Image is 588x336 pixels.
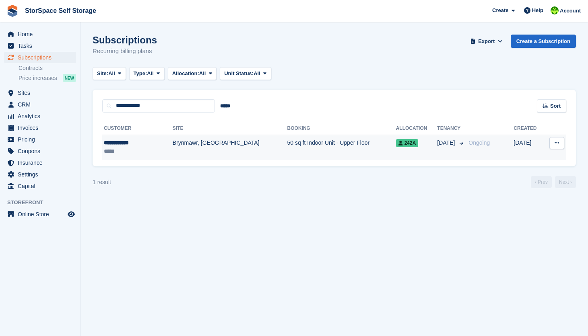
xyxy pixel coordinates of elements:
span: Tasks [18,40,66,51]
th: Allocation [396,122,437,135]
div: 1 result [93,178,111,186]
span: Insurance [18,157,66,168]
th: Customer [102,122,173,135]
span: Allocation: [172,70,199,78]
span: Unit Status: [224,70,254,78]
span: Invoices [18,122,66,133]
span: Capital [18,180,66,192]
span: 242a [396,139,419,147]
img: stora-icon-8386f47178a22dfd0bd8f6a31ec36ba5ce8667c1dd55bd0f319d3a0aa187defe.svg [6,5,19,17]
a: menu [4,209,76,220]
span: Online Store [18,209,66,220]
a: Preview store [66,209,76,219]
span: Help [532,6,543,14]
a: menu [4,111,76,122]
span: Sort [550,102,561,110]
a: Contracts [19,64,76,72]
a: StorSpace Self Storage [22,4,99,17]
a: menu [4,157,76,168]
a: menu [4,122,76,133]
td: 50 sq ft Indoor Unit - Upper Floor [287,135,396,160]
td: [DATE] [514,135,544,160]
a: Next [555,176,576,188]
a: Price increases NEW [19,74,76,82]
span: Storefront [7,199,80,207]
span: Sites [18,87,66,98]
a: Previous [531,176,552,188]
span: Export [478,37,495,45]
button: Allocation: All [168,67,217,80]
a: menu [4,145,76,157]
a: Create a Subscription [511,35,576,48]
span: [DATE] [437,139,456,147]
th: Tenancy [437,122,465,135]
button: Unit Status: All [220,67,271,80]
button: Export [469,35,504,48]
a: menu [4,29,76,40]
span: Price increases [19,74,57,82]
button: Type: All [129,67,165,80]
a: menu [4,180,76,192]
span: Home [18,29,66,40]
a: menu [4,99,76,110]
a: menu [4,40,76,51]
button: Site: All [93,67,126,80]
th: Site [173,122,287,135]
span: All [108,70,115,78]
span: Ongoing [468,139,490,146]
th: Created [514,122,544,135]
h1: Subscriptions [93,35,157,45]
th: Booking [287,122,396,135]
a: menu [4,134,76,145]
nav: Page [529,176,578,188]
span: Subscriptions [18,52,66,63]
span: Site: [97,70,108,78]
span: Coupons [18,145,66,157]
p: Recurring billing plans [93,47,157,56]
span: CRM [18,99,66,110]
div: NEW [63,74,76,82]
td: Brynmawr, [GEOGRAPHIC_DATA] [173,135,287,160]
span: All [147,70,154,78]
span: Type: [134,70,147,78]
span: All [199,70,206,78]
span: Account [560,7,581,15]
span: All [254,70,260,78]
a: menu [4,52,76,63]
span: Create [492,6,508,14]
img: paul catt [551,6,559,14]
span: Settings [18,169,66,180]
span: Pricing [18,134,66,145]
a: menu [4,87,76,98]
a: menu [4,169,76,180]
span: Analytics [18,111,66,122]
